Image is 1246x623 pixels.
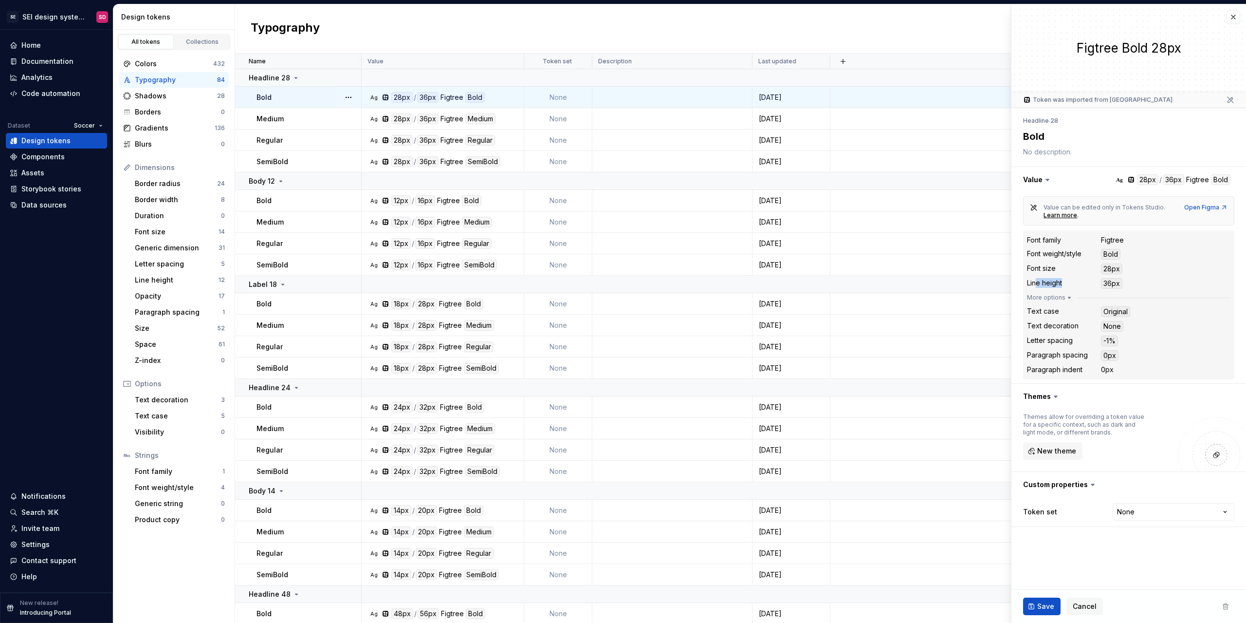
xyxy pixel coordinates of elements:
[753,260,829,270] div: [DATE]
[391,260,411,270] div: 12px
[416,320,437,331] div: 28px
[131,424,229,440] a: Visibility0
[20,599,58,607] p: New release!
[440,92,463,103] div: Figtree
[465,135,495,146] div: Regular
[135,307,222,317] div: Paragraph spacing
[439,320,462,331] div: Figtree
[135,499,221,509] div: Generic string
[6,165,107,181] a: Assets
[21,184,81,194] div: Storybook stories
[524,108,592,130] td: None
[414,402,416,413] div: /
[417,113,439,124] div: 36px
[135,275,219,285] div: Line height
[21,556,76,566] div: Contact support
[249,57,266,65] p: Name
[465,113,495,124] div: Medium
[221,212,225,220] div: 0
[21,572,37,582] div: Help
[417,156,439,167] div: 36px
[412,238,414,249] div: /
[464,363,499,374] div: SemiBold
[524,293,592,315] td: None
[21,73,53,82] div: Analytics
[221,140,225,148] div: 0
[251,20,320,38] h2: Typography
[464,320,494,331] div: Medium
[135,259,221,269] div: Letter spacing
[367,57,384,65] p: Value
[135,195,221,205] div: Border width
[131,408,229,424] a: Text case5
[221,412,225,420] div: 5
[1101,365,1114,375] div: 0px
[119,72,229,88] a: Typography84
[412,217,414,227] div: /
[753,239,829,248] div: [DATE]
[437,260,460,270] div: Figtree
[1101,264,1122,274] div: 28px
[135,243,219,253] div: Generic dimension
[370,321,378,329] div: Ag
[1184,204,1228,211] a: Open Figma
[1101,235,1124,245] div: Figtree
[217,180,225,188] div: 24
[370,261,378,269] div: Ag
[217,76,225,84] div: 84
[439,363,462,374] div: Figtree
[437,238,460,249] div: Figtree
[415,195,435,206] div: 16px
[753,299,829,309] div: [DATE]
[131,240,229,256] a: Generic dimension31
[1101,278,1122,289] div: 36px
[598,57,632,65] p: Description
[524,151,592,172] td: None
[257,157,288,167] p: SemiBold
[391,363,411,374] div: 18px
[1023,96,1173,104] div: Token was imported from [GEOGRAPHIC_DATA]
[524,130,592,151] td: None
[370,571,378,579] div: Ag
[1101,350,1118,361] div: 0px
[135,59,213,69] div: Colors
[412,363,415,374] div: /
[219,292,225,300] div: 17
[135,123,215,133] div: Gradients
[221,108,225,116] div: 0
[131,392,229,408] a: Text decoration3
[99,13,106,21] div: SD
[219,228,225,236] div: 14
[439,341,462,352] div: Figtree
[7,11,18,23] div: SE
[417,135,439,146] div: 36px
[412,299,415,309] div: /
[70,119,107,132] button: Soccer
[465,92,485,103] div: Bold
[1027,365,1082,375] div: Paragraph indent
[8,122,30,130] div: Dataset
[6,505,107,520] button: Search ⌘K
[370,403,378,411] div: Ag
[412,195,414,206] div: /
[524,254,592,276] td: None
[1077,211,1079,219] span: .
[370,300,378,308] div: Ag
[391,320,411,331] div: 18px
[221,484,225,491] div: 4
[440,402,463,413] div: Figtree
[440,113,463,124] div: Figtree
[462,238,492,249] div: Regular
[415,238,435,249] div: 16px
[1027,278,1062,288] div: Line height
[135,91,217,101] div: Shadows
[222,308,225,316] div: 1
[416,363,437,374] div: 28px
[135,227,219,237] div: Font size
[391,195,411,206] div: 12px
[370,94,378,101] div: Ag
[21,168,44,178] div: Assets
[221,357,225,364] div: 0
[219,244,225,252] div: 31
